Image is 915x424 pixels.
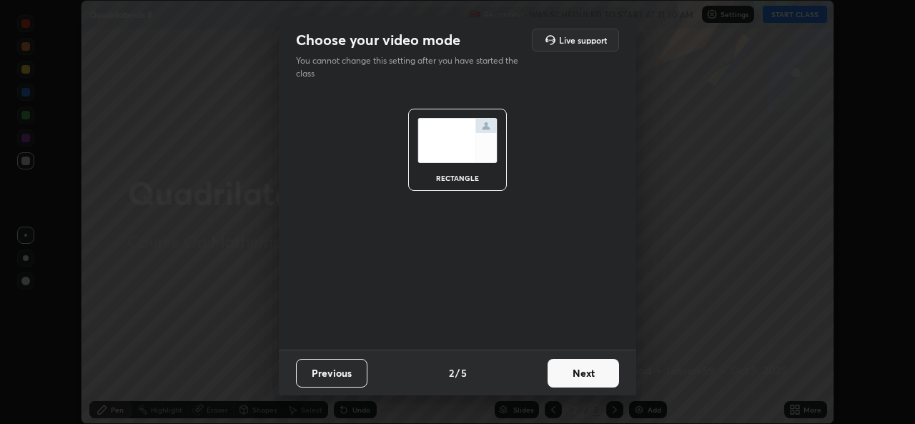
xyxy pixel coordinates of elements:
[296,359,367,388] button: Previous
[559,36,607,44] h5: Live support
[417,118,498,163] img: normalScreenIcon.ae25ed63.svg
[449,365,454,380] h4: 2
[455,365,460,380] h4: /
[296,31,460,49] h2: Choose your video mode
[296,54,528,80] p: You cannot change this setting after you have started the class
[548,359,619,388] button: Next
[461,365,467,380] h4: 5
[429,174,486,182] div: rectangle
